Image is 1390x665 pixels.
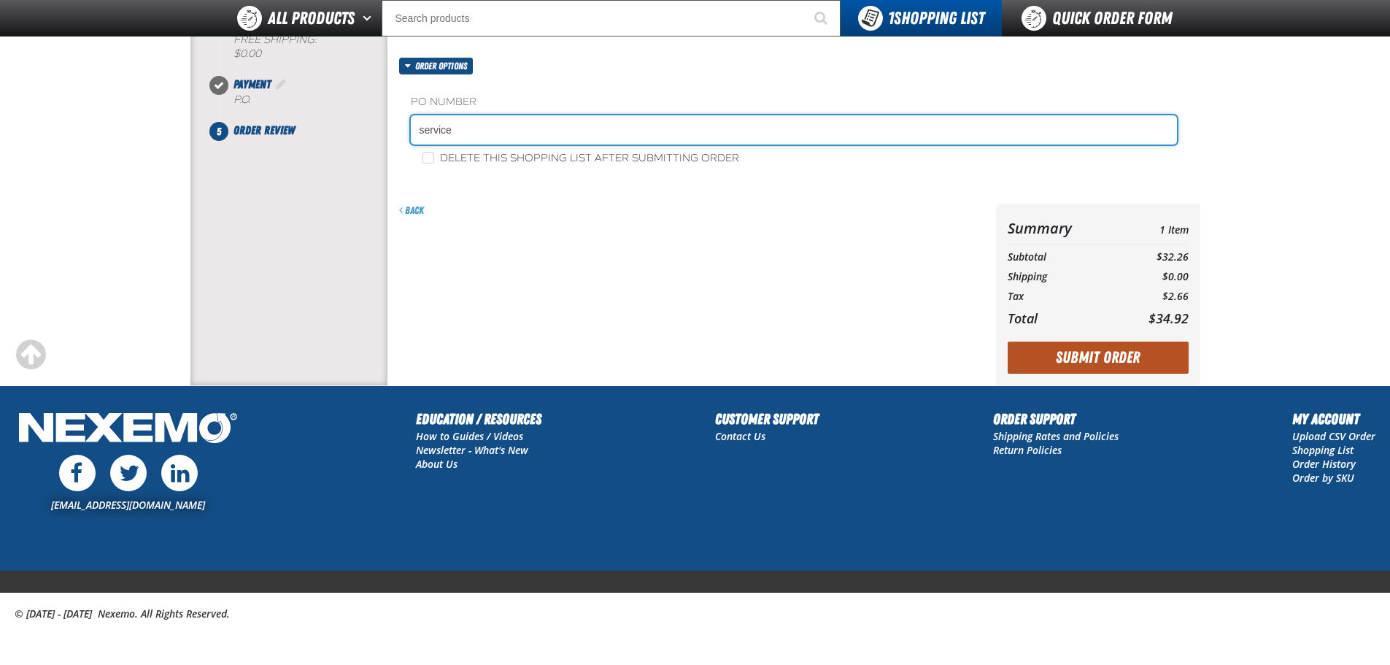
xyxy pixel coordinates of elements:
[416,429,523,443] a: How to Guides / Videos
[1008,267,1119,287] th: Shipping
[1292,408,1375,430] h2: My Account
[1292,429,1375,443] a: Upload CSV Order
[233,34,387,61] div: Free Shipping:
[399,58,474,74] button: Order options
[233,77,271,91] span: Payment
[993,408,1119,430] h2: Order Support
[1119,267,1188,287] td: $0.00
[993,443,1062,457] a: Return Policies
[15,408,242,451] img: Nexemo Logo
[416,457,457,471] a: About Us
[1292,457,1356,471] a: Order History
[415,58,473,74] span: Order options
[219,76,387,122] li: Payment. Step 4 of 5. Completed
[51,498,205,512] a: [EMAIL_ADDRESS][DOMAIN_NAME]
[1292,443,1354,457] a: Shopping List
[993,429,1119,443] a: Shipping Rates and Policies
[422,152,434,164] input: Delete this shopping list after submitting order
[411,96,1177,109] label: PO Number
[1119,247,1188,267] td: $32.26
[233,93,387,107] div: P.O.
[1119,215,1188,241] td: 1 Item
[416,408,541,430] h2: Education / Resources
[1008,287,1119,307] th: Tax
[1008,342,1189,374] button: Submit Order
[1119,287,1188,307] td: $2.66
[399,204,424,216] a: Back
[888,8,984,28] span: Shopping List
[1148,310,1189,327] span: $34.92
[888,8,894,28] strong: 1
[15,339,47,371] div: Scroll to the top
[268,5,355,31] span: All Products
[233,123,295,137] span: Order Review
[1008,215,1119,241] th: Summary
[219,16,387,76] li: Shipping Method. Step 3 of 5. Completed
[1292,471,1354,485] a: Order by SKU
[715,429,765,443] a: Contact Us
[416,443,528,457] a: Newsletter - What's New
[274,77,288,91] a: Edit Payment
[422,152,739,166] label: Delete this shopping list after submitting order
[209,122,228,141] span: 5
[1008,247,1119,267] th: Subtotal
[715,408,819,430] h2: Customer Support
[1008,307,1119,330] th: Total
[233,47,261,60] strong: $0.00
[219,122,387,139] li: Order Review. Step 5 of 5. Not Completed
